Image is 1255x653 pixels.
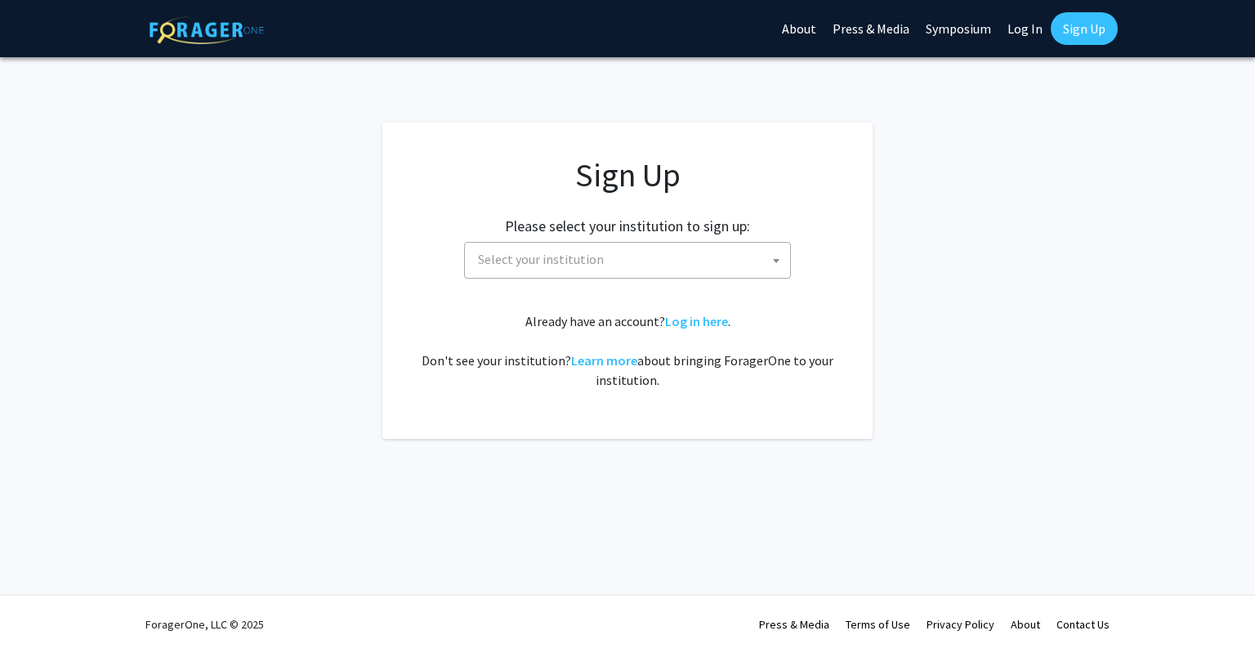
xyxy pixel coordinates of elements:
a: Press & Media [759,617,829,632]
a: Terms of Use [846,617,910,632]
a: Contact Us [1056,617,1110,632]
a: Privacy Policy [927,617,994,632]
a: Learn more about bringing ForagerOne to your institution [571,352,637,369]
span: Select your institution [478,251,604,267]
img: ForagerOne Logo [150,16,264,44]
h2: Please select your institution to sign up: [505,217,750,235]
span: Select your institution [464,242,791,279]
span: Select your institution [471,243,790,276]
div: Already have an account? . Don't see your institution? about bringing ForagerOne to your institut... [415,311,840,390]
h1: Sign Up [415,155,840,195]
a: About [1011,617,1040,632]
div: ForagerOne, LLC © 2025 [145,596,264,653]
a: Log in here [665,313,728,329]
a: Sign Up [1051,12,1118,45]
